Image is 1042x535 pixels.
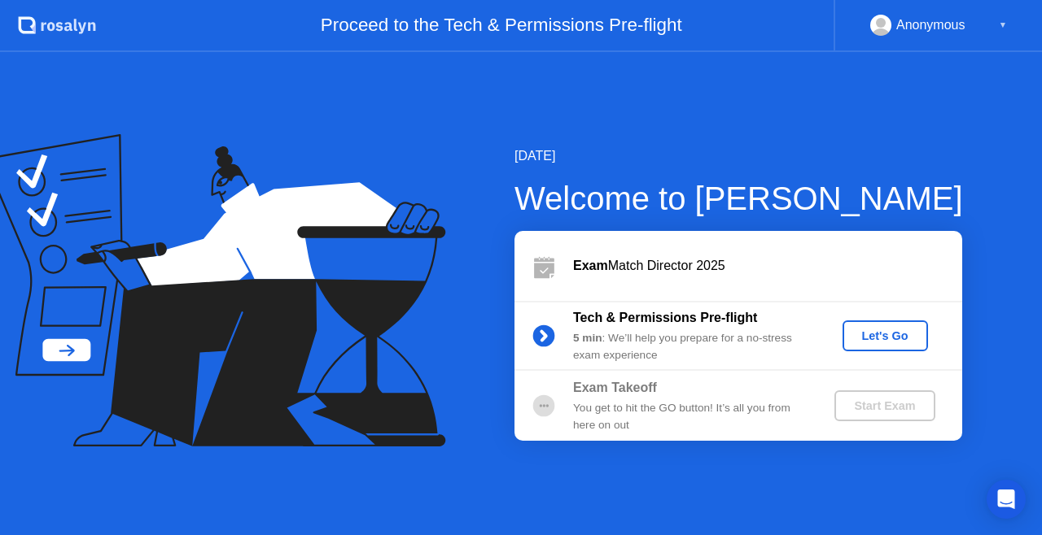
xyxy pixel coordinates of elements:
div: Let's Go [849,329,922,342]
b: 5 min [573,332,602,344]
div: Welcome to [PERSON_NAME] [514,174,963,223]
b: Tech & Permissions Pre-flight [573,311,757,324]
div: Anonymous [896,15,965,36]
div: Start Exam [841,399,928,412]
div: : We’ll help you prepare for a no-stress exam experience [573,330,808,363]
b: Exam Takeoff [573,381,657,394]
div: [DATE] [514,146,963,166]
button: Let's Go [843,320,928,351]
b: Exam [573,259,608,272]
div: Match Director 2025 [573,256,962,276]
div: ▼ [999,15,1007,36]
button: Start Exam [834,390,935,421]
div: You get to hit the GO button! It’s all you from here on out [573,400,808,433]
div: Open Intercom Messenger [987,480,1026,519]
